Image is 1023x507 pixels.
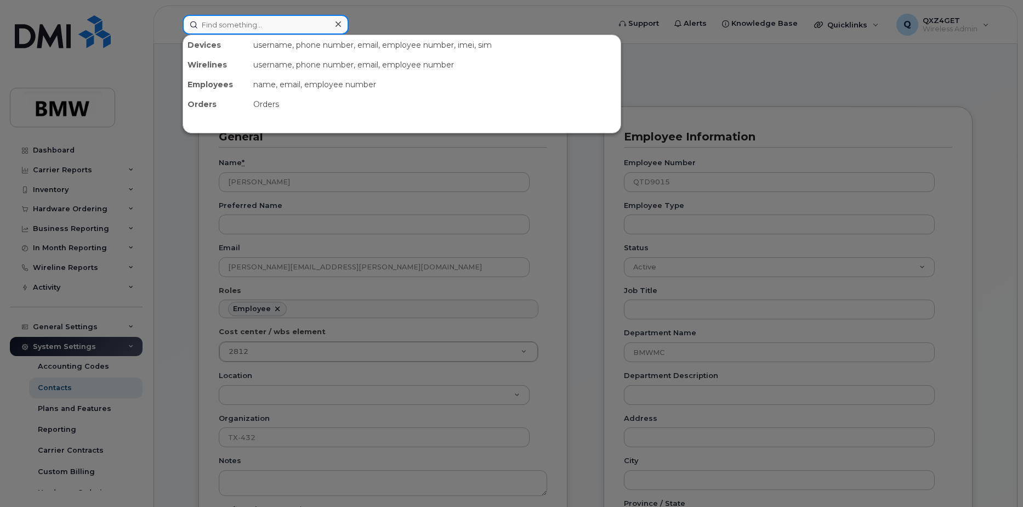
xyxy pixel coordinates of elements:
[249,75,621,94] div: name, email, employee number
[249,35,621,55] div: username, phone number, email, employee number, imei, sim
[183,15,349,35] input: Find something...
[249,94,621,114] div: Orders
[183,75,249,94] div: Employees
[183,55,249,75] div: Wirelines
[975,459,1015,499] iframe: Messenger Launcher
[249,55,621,75] div: username, phone number, email, employee number
[183,94,249,114] div: Orders
[183,35,249,55] div: Devices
